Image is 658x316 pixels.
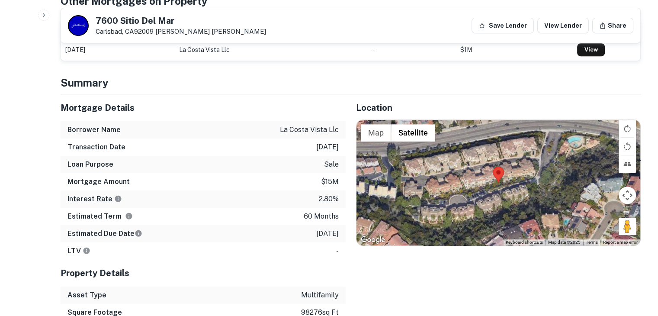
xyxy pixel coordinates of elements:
button: Keyboard shortcuts [506,239,543,245]
button: Rotate map clockwise [619,120,636,137]
p: $15m [321,177,339,187]
h5: Location [356,101,641,114]
button: Show satellite imagery [391,124,435,142]
h6: Mortgage Amount [67,177,130,187]
h6: LTV [67,246,90,256]
svg: LTVs displayed on the website are for informational purposes only and may be reported incorrectly... [83,247,90,255]
h6: Loan Purpose [67,159,113,170]
svg: The interest rates displayed on the website are for informational purposes only and may be report... [114,195,122,203]
button: Save Lender [472,18,534,33]
svg: Term is based on a standard schedule for this type of loan. [125,212,133,220]
p: Carlsbad, CA92009 [96,28,266,35]
a: View [577,43,605,56]
img: Google [359,234,387,245]
a: Report a map error [603,240,638,245]
h5: Property Details [61,267,346,280]
button: Share [592,18,633,33]
p: [DATE] [316,142,339,152]
a: [PERSON_NAME] [PERSON_NAME] [155,28,266,35]
iframe: Chat Widget [615,219,658,261]
p: 2.80% [319,194,339,204]
p: [DATE] [316,229,339,239]
td: $1M [456,39,573,61]
span: Map data ©2025 [548,240,581,245]
button: Map camera controls [619,187,636,204]
p: - [336,246,339,256]
p: la costa vista llc [280,125,339,135]
h6: Interest Rate [67,194,122,204]
a: Terms [586,240,598,245]
h6: Borrower Name [67,125,121,135]
p: multifamily [301,290,339,300]
button: Drag Pegman onto the map to open Street View [619,218,636,235]
button: Show street map [361,124,391,142]
p: sale [324,159,339,170]
h6: Asset Type [67,290,106,300]
h4: Summary [61,75,641,90]
h6: Estimated Due Date [67,229,142,239]
svg: Estimate is based on a standard schedule for this type of loan. [135,229,142,237]
h6: Transaction Date [67,142,125,152]
h5: 7600 Sitio Del Mar [96,16,266,25]
a: Open this area in Google Maps (opens a new window) [359,234,387,245]
td: [DATE] [61,39,175,61]
button: Tilt map [619,155,636,173]
a: View Lender [537,18,589,33]
td: la costa vista llc [175,39,285,61]
h5: Mortgage Details [61,101,346,114]
td: - [368,39,456,61]
button: Rotate map counterclockwise [619,138,636,155]
h6: Estimated Term [67,211,133,222]
p: 60 months [304,211,339,222]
